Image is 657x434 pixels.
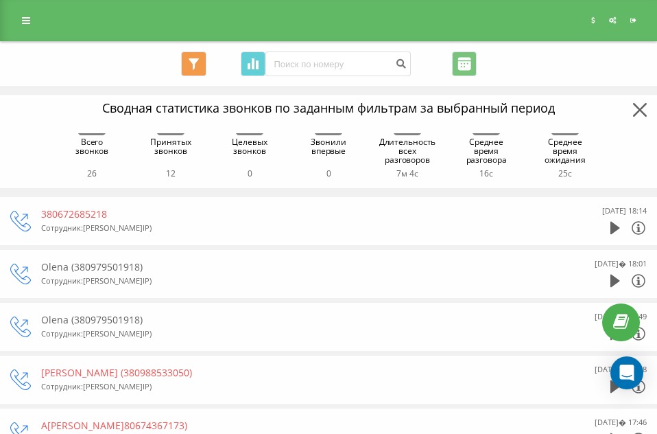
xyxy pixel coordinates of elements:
[41,260,558,274] div: Olena (380979501918)
[610,356,643,389] div: Open Intercom Messenger
[41,313,558,327] div: Olena (380979501918)
[64,167,119,181] div: 26
[143,167,198,181] div: 12
[41,366,558,380] div: [PERSON_NAME] (380988533050)
[41,419,558,433] div: А[PERSON_NAME]80674367173)
[595,257,647,271] div: [DATE]� 18:01
[459,167,514,181] div: 16с
[301,137,356,167] div: Звонили впервые
[595,415,647,429] div: [DATE]� 17:46
[10,86,647,117] p: Сводная статистика звонков по заданным фильтрам за выбранный период
[595,363,647,376] div: [DATE]� 17:48
[64,137,119,167] div: Всего звонков
[595,310,647,323] div: [DATE]� 17:49
[41,327,558,341] div: Сотрудник : [PERSON_NAME]IP)
[265,52,411,76] input: Поиск по номеру
[301,167,356,181] div: 0
[602,204,647,218] div: [DATE] 18:14
[143,137,198,167] div: Принятых звонков
[222,137,277,167] div: Целевых звонков
[459,137,514,167] div: Среднее время разговора
[222,167,277,181] div: 0
[41,207,558,221] div: 380672685218
[379,137,436,167] div: Длительность всех разговоров
[41,274,558,288] div: Сотрудник : [PERSON_NAME]IP)
[41,221,558,235] div: Сотрудник : [PERSON_NAME]IP)
[538,167,593,181] div: 25с
[41,380,558,393] div: Сотрудник : [PERSON_NAME]IP)
[538,137,593,167] div: Среднее время ожидания
[379,167,436,181] div: 7м 4с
